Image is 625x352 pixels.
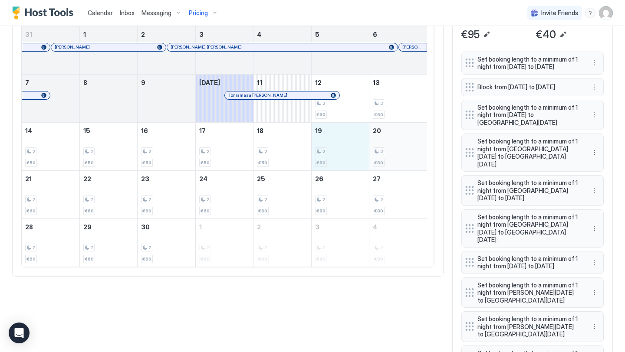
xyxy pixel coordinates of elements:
span: 2 [148,245,151,251]
td: September 6, 2025 [369,26,427,75]
a: September 9, 2025 [138,75,195,91]
a: September 1, 2025 [80,26,137,42]
span: [PERSON_NAME] [402,44,423,50]
span: 25 [257,175,265,183]
a: September 24, 2025 [196,171,253,187]
span: 2 [91,197,93,202]
td: September 30, 2025 [138,218,195,267]
div: Host Tools Logo [12,7,77,20]
td: October 1, 2025 [195,218,253,267]
a: September 25, 2025 [253,171,311,187]
button: More options [589,82,600,92]
span: Messaging [141,9,171,17]
span: 2 [148,197,151,202]
span: 31 [25,31,32,38]
button: More options [589,223,600,234]
span: 23 [141,175,149,183]
a: September 22, 2025 [80,171,137,187]
span: 29 [83,223,92,231]
button: More options [589,58,600,68]
span: 1 [199,223,202,231]
a: October 2, 2025 [253,219,311,235]
a: September 28, 2025 [22,219,79,235]
span: [DATE] [199,79,220,86]
a: September 30, 2025 [138,219,195,235]
span: 2 [141,31,145,38]
span: 2 [33,149,35,154]
span: €60 [142,256,151,262]
span: 6 [373,31,377,38]
span: Set booking length to a minimum of 1 night from [GEOGRAPHIC_DATA][DATE] to [GEOGRAPHIC_DATA][DATE] [477,137,581,168]
a: September 15, 2025 [80,123,137,139]
span: €95 [461,28,480,41]
span: 5 [315,31,319,38]
span: 2 [322,101,325,106]
span: €60 [374,112,383,117]
td: August 31, 2025 [22,26,79,75]
span: 13 [373,79,380,86]
span: Set booking length to a minimum of 1 night from [DATE] to [DATE] [477,255,581,270]
td: September 27, 2025 [369,170,427,218]
td: September 24, 2025 [195,170,253,218]
div: menu [589,82,600,92]
td: September 9, 2025 [138,74,195,122]
td: October 2, 2025 [253,218,311,267]
td: September 1, 2025 [79,26,137,75]
span: 17 [199,127,206,134]
button: More options [589,287,600,298]
td: September 10, 2025 [195,74,253,122]
td: September 13, 2025 [369,74,427,122]
span: €60 [26,256,36,262]
span: 2 [380,101,383,106]
td: September 7, 2025 [22,74,79,122]
div: Tonismaaa [PERSON_NAME] [228,92,336,98]
span: 2 [380,197,383,202]
span: Pricing [189,9,208,17]
span: Set booking length to a minimum of 1 night from [DATE] to [GEOGRAPHIC_DATA][DATE] [477,104,581,127]
a: September 27, 2025 [369,171,427,187]
span: €60 [26,208,36,214]
span: 4 [373,223,377,231]
a: September 20, 2025 [369,123,427,139]
span: Invite Friends [541,9,578,17]
td: September 3, 2025 [195,26,253,75]
td: September 5, 2025 [311,26,369,75]
span: 22 [83,175,91,183]
td: September 4, 2025 [253,26,311,75]
a: September 6, 2025 [369,26,427,42]
span: 2 [207,197,209,202]
div: menu [589,321,600,332]
td: September 20, 2025 [369,122,427,170]
span: 2 [264,197,267,202]
span: 8 [83,79,87,86]
a: September 23, 2025 [138,171,195,187]
a: September 2, 2025 [138,26,195,42]
span: 27 [373,175,381,183]
span: 30 [141,223,150,231]
span: 20 [373,127,381,134]
span: €60 [142,208,151,214]
a: September 16, 2025 [138,123,195,139]
td: September 21, 2025 [22,170,79,218]
div: User profile [599,6,613,20]
span: €80 [374,160,383,166]
a: September 5, 2025 [312,26,369,42]
td: September 22, 2025 [79,170,137,218]
a: Calendar [88,8,113,17]
span: 24 [199,175,207,183]
td: September 23, 2025 [138,170,195,218]
span: 11 [257,79,262,86]
div: menu [585,8,595,18]
a: September 18, 2025 [253,123,311,139]
a: September 13, 2025 [369,75,427,91]
a: September 29, 2025 [80,219,137,235]
span: 2 [322,149,325,154]
a: September 21, 2025 [22,171,79,187]
a: October 1, 2025 [196,219,253,235]
td: October 3, 2025 [311,218,369,267]
span: Set booking length to a minimum of 1 night from [PERSON_NAME][DATE] to [GEOGRAPHIC_DATA][DATE] [477,315,581,338]
span: 2 [380,149,383,154]
span: €80 [374,208,383,214]
a: September 12, 2025 [312,75,369,91]
button: More options [589,147,600,158]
